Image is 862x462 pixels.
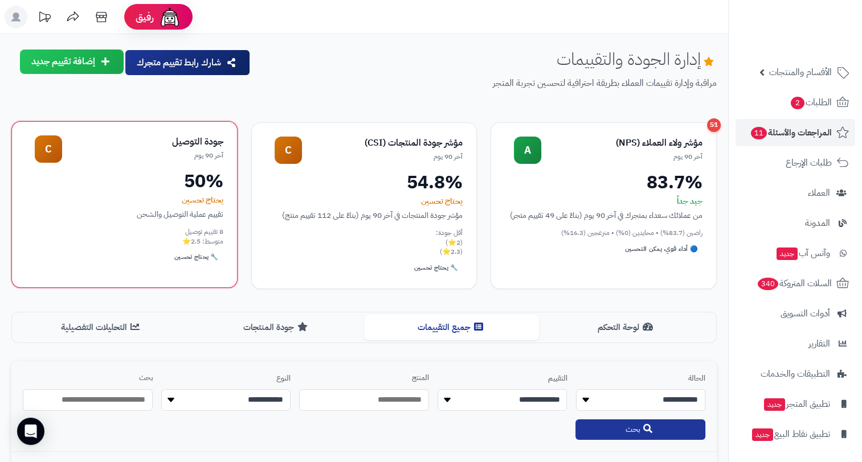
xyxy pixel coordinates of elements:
div: آخر 90 يوم [302,152,463,162]
div: آخر 90 يوم [541,152,702,162]
div: يحتاج تحسين [26,195,223,206]
div: مؤشر جودة المنتجات في آخر 90 يوم (بناءً على 112 تقييم منتج) [265,209,463,221]
img: ai-face.png [158,6,181,28]
a: الطلبات2 [736,89,855,116]
button: بحث [575,419,705,440]
span: طلبات الإرجاع [786,155,832,171]
h1: إدارة الجودة والتقييمات [557,49,717,68]
span: 11 [751,127,767,139]
div: راضين (83.7%) • محايدين (0%) • منزعجين (16.3%) [505,228,702,238]
span: رفيق [136,10,154,24]
span: السلات المتروكة [757,275,832,291]
span: جديد [777,247,798,260]
div: جيد جداً [505,196,702,207]
a: المدونة [736,209,855,237]
div: C [275,137,302,164]
div: C [35,135,62,163]
a: وآتس آبجديد [736,240,855,267]
button: إضافة تقييم جديد [20,49,124,74]
span: أدوات التسويق [781,306,830,321]
div: 83.7% [505,173,702,191]
span: جديد [764,398,785,411]
div: 8 تقييم توصيل متوسط: 2.5⭐ [26,227,223,246]
a: تطبيق المتجرجديد [736,390,855,418]
label: التقييم [438,373,567,384]
div: آخر 90 يوم [62,151,223,160]
span: الطلبات [790,94,832,110]
span: التطبيقات والخدمات [761,366,830,382]
button: التحليلات التفصيلية [14,315,189,340]
label: الحالة [575,373,705,384]
img: logo-2.png [785,31,851,55]
button: شارك رابط تقييم متجرك [125,50,250,75]
div: A [514,137,541,164]
label: المنتج [299,373,429,383]
div: 54.8% [265,173,463,191]
div: تقييم عملية التوصيل والشحن [26,208,223,220]
label: النوع [161,373,291,384]
a: أدوات التسويق [736,300,855,327]
span: تطبيق المتجر [763,396,830,412]
span: المدونة [805,215,830,231]
a: التطبيقات والخدمات [736,360,855,387]
label: بحث [23,373,153,383]
span: المراجعات والأسئلة [750,125,832,141]
span: 2 [791,97,804,109]
div: Open Intercom Messenger [17,418,44,445]
p: مراقبة وإدارة تقييمات العملاء بطريقة احترافية لتحسين تجربة المتجر [260,77,717,90]
a: طلبات الإرجاع [736,149,855,176]
div: جودة التوصيل [62,135,223,148]
div: 🔵 أداء قوي، يمكن التحسين [620,242,702,256]
div: مؤشر جودة المنتجات (CSI) [302,137,463,150]
a: السلات المتروكة340 [736,270,855,297]
div: 50% [26,172,223,190]
a: تطبيق نقاط البيعجديد [736,420,855,448]
div: مؤشر ولاء العملاء (NPS) [541,137,702,150]
div: أقل جودة: (2⭐) (2.3⭐) [265,228,463,257]
span: الأقسام والمنتجات [769,64,832,80]
span: التقارير [808,336,830,352]
button: لوحة التحكم [539,315,714,340]
a: العملاء [736,179,855,207]
span: وآتس آب [775,245,830,261]
div: 🔧 يحتاج تحسين [410,261,463,275]
div: 🔧 يحتاج تحسين [170,250,223,264]
span: 340 [758,278,778,290]
span: تطبيق نقاط البيع [751,426,830,442]
span: العملاء [808,185,830,201]
a: تحديثات المنصة [30,6,59,31]
button: جودة المنتجات [189,315,364,340]
button: جميع التقييمات [364,315,539,340]
span: جديد [752,428,773,441]
div: 51 [707,118,721,132]
div: يحتاج تحسين [265,196,463,207]
a: التقارير [736,330,855,357]
a: المراجعات والأسئلة11 [736,119,855,146]
div: من عملائك سعداء بمتجرك في آخر 90 يوم (بناءً على 49 تقييم متجر) [505,209,702,221]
